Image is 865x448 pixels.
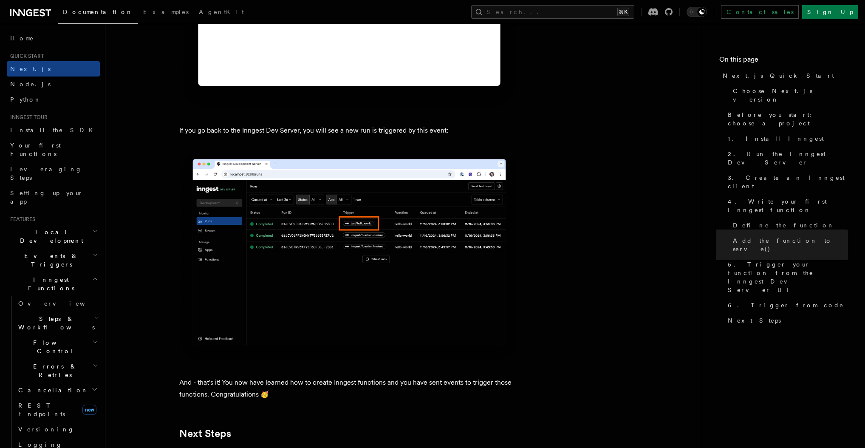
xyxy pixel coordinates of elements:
[7,228,93,245] span: Local Development
[729,218,848,233] a: Define the function
[617,8,629,16] kbd: ⌘K
[724,313,848,328] a: Next Steps
[802,5,858,19] a: Sign Up
[728,134,824,143] span: 1. Install Inngest
[728,316,781,325] span: Next Steps
[7,162,100,185] a: Leveraging Steps
[7,224,100,248] button: Local Development
[15,311,100,335] button: Steps & Workflows
[7,114,48,121] span: Inngest tour
[10,166,82,181] span: Leveraging Steps
[7,272,100,296] button: Inngest Functions
[724,194,848,218] a: 4. Write your first Inngest function
[724,170,848,194] a: 3. Create an Inngest client
[15,386,88,394] span: Cancellation
[733,236,848,253] span: Add the function to serve()
[179,125,519,136] p: If you go back to the Inngest Dev Server, you will see a new run is triggered by this event:
[728,150,848,167] span: 2. Run the Inngest Dev Server
[7,92,100,107] a: Python
[15,359,100,383] button: Errors & Retries
[10,142,61,157] span: Your first Functions
[7,122,100,138] a: Install the SDK
[179,428,231,439] a: Next Steps
[15,335,100,359] button: Flow Control
[7,216,35,223] span: Features
[7,31,100,46] a: Home
[733,87,848,104] span: Choose Next.js version
[728,111,848,128] span: Before you start: choose a project
[7,185,100,209] a: Setting up your app
[733,221,834,230] span: Define the function
[728,260,848,294] span: 5. Trigger your function from the Inngest Dev Server UI
[724,131,848,146] a: 1. Install Inngest
[724,146,848,170] a: 2. Run the Inngest Dev Server
[724,107,848,131] a: Before you start: choose a project
[194,3,249,23] a: AgentKit
[471,5,634,19] button: Search...⌘K
[15,398,100,422] a: REST Endpointsnew
[729,83,848,107] a: Choose Next.js version
[728,197,848,214] span: 4. Write your first Inngest function
[687,7,707,17] button: Toggle dark mode
[7,252,93,269] span: Events & Triggers
[721,5,799,19] a: Contact sales
[58,3,138,24] a: Documentation
[10,190,83,205] span: Setting up your app
[15,422,100,437] a: Versioning
[7,77,100,92] a: Node.js
[15,296,100,311] a: Overview
[15,338,92,355] span: Flow Control
[10,34,34,43] span: Home
[10,65,51,72] span: Next.js
[82,405,96,415] span: new
[15,362,92,379] span: Errors & Retries
[179,150,519,363] img: Inngest Dev Server web interface's runs tab with a third run triggered by the 'test/hello.world' ...
[15,315,95,332] span: Steps & Workflows
[719,68,848,83] a: Next.js Quick Start
[728,301,844,309] span: 6. Trigger from code
[7,138,100,162] a: Your first Functions
[199,9,244,15] span: AgentKit
[724,257,848,298] a: 5. Trigger your function from the Inngest Dev Server UI
[18,300,106,307] span: Overview
[7,248,100,272] button: Events & Triggers
[18,441,62,448] span: Logging
[719,54,848,68] h4: On this page
[729,233,848,257] a: Add the function to serve()
[179,377,519,400] p: And - that's it! You now have learned how to create Inngest functions and you have sent events to...
[7,53,44,60] span: Quick start
[7,275,92,292] span: Inngest Functions
[724,298,848,313] a: 6. Trigger from code
[18,402,65,417] span: REST Endpoints
[723,71,834,80] span: Next.js Quick Start
[10,96,41,103] span: Python
[63,9,133,15] span: Documentation
[143,9,189,15] span: Examples
[10,81,51,88] span: Node.js
[18,426,74,433] span: Versioning
[728,173,848,190] span: 3. Create an Inngest client
[10,127,98,133] span: Install the SDK
[138,3,194,23] a: Examples
[7,61,100,77] a: Next.js
[15,383,100,398] button: Cancellation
